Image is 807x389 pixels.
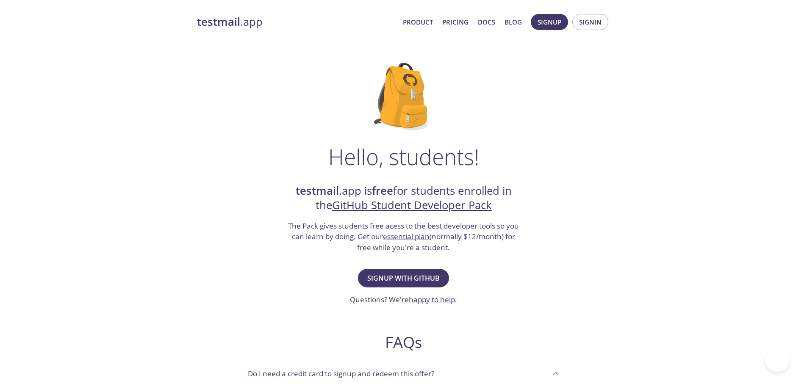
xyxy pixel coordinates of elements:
[197,15,396,29] a: testmail.app
[409,295,455,304] a: happy to help
[296,183,339,198] strong: testmail
[572,14,608,30] button: Signin
[372,183,393,198] strong: free
[350,294,457,305] h3: Questions? We're .
[538,17,561,28] span: Signup
[765,347,790,372] iframe: Help Scout Beacon - Open
[287,184,520,213] h2: .app is for students enrolled in the
[241,362,566,385] div: Do I need a credit card to signup and redeem this offer?
[367,272,440,284] span: Signup with GitHub
[248,368,434,379] p: Do I need a credit card to signup and redeem this offer?
[403,17,433,28] a: Product
[328,144,479,169] h1: Hello, students!
[287,221,520,253] h3: The Pack gives students free acess to the best developer tools so you can learn by doing. Get our...
[358,269,449,287] button: Signup with GitHub
[374,63,433,130] img: github-student-backpack.png
[579,17,602,28] span: Signin
[332,198,492,212] a: GitHub Student Developer Pack
[197,14,240,29] strong: testmail
[478,17,495,28] a: Docs
[531,14,568,30] button: Signup
[505,17,522,28] a: Blog
[383,232,430,241] a: essential plan
[442,17,469,28] a: Pricing
[241,333,566,352] h2: FAQs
